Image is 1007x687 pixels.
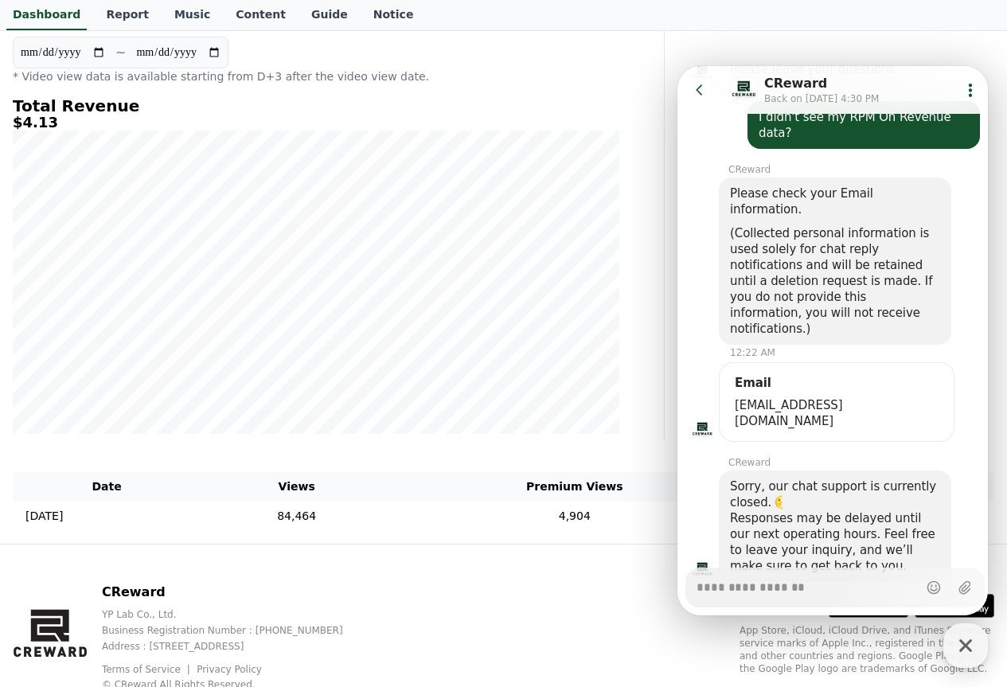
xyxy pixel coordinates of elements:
p: * Video view data is available starting from D+3 after the video view date. [13,68,619,84]
p: App Store, iCloud, iCloud Drive, and iTunes Store are service marks of Apple Inc., registered in ... [740,624,994,675]
th: Date [13,472,201,502]
td: 84,464 [201,502,392,531]
h5: $4.13 [13,115,619,131]
p: YP Lab Co., Ltd. [102,608,369,621]
td: 4,904 [392,502,756,531]
p: CReward [102,583,369,602]
th: Views [201,472,392,502]
a: Terms of Service [102,664,193,675]
p: Business Registration Number : [PHONE_NUMBER] [102,624,369,637]
a: Privacy Policy [197,664,262,675]
p: [DATE] [25,508,63,525]
p: Address : [STREET_ADDRESS] [102,640,369,653]
iframe: Channel chat [677,66,988,615]
h4: Total Revenue [13,97,619,115]
p: ~ [115,43,126,62]
th: Premium Views [392,472,756,502]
